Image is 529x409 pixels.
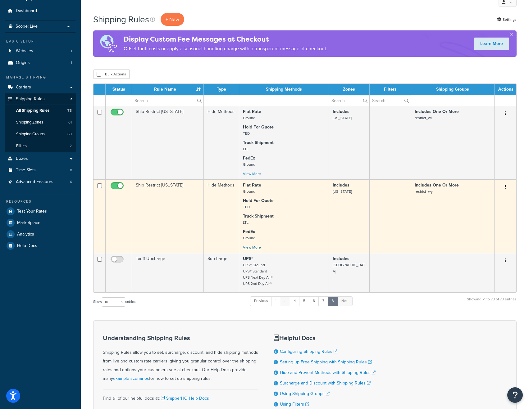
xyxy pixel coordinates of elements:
[243,171,261,177] a: View More
[239,84,329,95] th: Shipping Methods
[124,34,327,44] h4: Display Custom Fee Messages at Checkout
[16,8,37,14] span: Dashboard
[243,204,250,210] small: TBD
[16,156,28,161] span: Boxes
[67,132,72,137] span: 68
[93,13,149,25] h1: Shipping Rules
[204,253,239,292] td: Surcharge
[474,38,509,50] a: Learn More
[5,140,76,152] a: Filters 2
[132,106,204,179] td: Ship Restrict [US_STATE]
[71,48,72,54] span: 1
[204,106,239,179] td: Hide Methods
[280,296,290,306] a: …
[5,206,76,217] li: Test Your Rates
[415,115,432,121] small: restrict_wi
[16,143,27,149] span: Filters
[5,57,76,69] a: Origins 1
[329,95,370,106] input: Search
[16,168,36,173] span: Time Slots
[280,401,309,407] a: Using Filters
[299,296,309,306] a: 5
[290,296,300,306] a: 4
[5,164,76,176] a: Time Slots 0
[415,108,459,115] strong: Includes One Or More
[5,45,76,57] a: Websites 1
[5,128,76,140] li: Shipping Groups
[93,30,124,57] img: duties-banner-06bc72dcb5fe05cb3f9472aba00be2ae8eb53ab6f0d8bb03d382ba314ac3c341.png
[250,296,272,306] a: Previous
[16,24,38,29] span: Scope: Live
[271,296,280,306] a: 1
[415,182,459,188] strong: Includes One Or More
[280,369,376,376] a: Hide and Prevent Methods with Shipping Rules
[5,176,76,188] li: Advanced Features
[5,5,76,17] a: Dashboard
[16,120,43,125] span: Shipping Zones
[132,179,204,253] td: Ship Restrict [US_STATE]
[243,182,261,188] strong: Flat Rate
[17,232,34,237] span: Analytics
[5,229,76,240] a: Analytics
[497,15,517,24] a: Settings
[280,348,337,355] a: Configuring Shipping Rules
[5,93,76,105] a: Shipping Rules
[5,217,76,228] a: Marketplace
[68,120,72,125] span: 61
[243,220,249,225] small: LTL
[333,255,349,262] strong: Includes
[243,255,253,262] strong: UPS®
[5,128,76,140] a: Shipping Groups 68
[16,60,30,65] span: Origins
[5,39,76,44] div: Basic Setup
[370,95,411,106] input: Search
[132,95,203,106] input: Search
[16,132,45,137] span: Shipping Groups
[16,108,49,113] span: All Shipping Rules
[5,176,76,188] a: Advanced Features 6
[243,155,255,161] strong: FedEx
[5,240,76,251] li: Help Docs
[495,84,516,95] th: Actions
[71,60,72,65] span: 1
[132,253,204,292] td: Tariff Upcharge
[337,296,353,306] a: Next
[17,243,37,249] span: Help Docs
[333,182,349,188] strong: Includes
[70,179,72,185] span: 6
[16,179,53,185] span: Advanced Features
[243,228,255,235] strong: FedEx
[243,124,274,130] strong: Hold For Quote
[113,375,149,382] a: example scenarios
[102,297,125,307] select: Showentries
[16,85,31,90] span: Carriers
[328,296,338,306] a: 8
[5,82,76,93] a: Carriers
[243,108,261,115] strong: Flat Rate
[243,262,273,286] small: UPS® Ground UPS® Standard UPS Next Day Air® UPS 2nd Day Air®
[329,84,370,95] th: Zones
[5,93,76,152] li: Shipping Rules
[5,105,76,116] li: All Shipping Rules
[93,297,135,307] label: Show entries
[5,153,76,164] li: Boxes
[5,45,76,57] li: Websites
[160,395,209,402] a: ShipperHQ Help Docs
[5,140,76,152] li: Filters
[333,262,365,274] small: [GEOGRAPHIC_DATA]
[70,143,72,149] span: 2
[467,296,517,309] div: Showing 71 to 73 of 73 entries
[243,189,255,194] small: Ground
[103,335,258,341] h3: Understanding Shipping Rules
[16,48,33,54] span: Websites
[243,131,250,136] small: TBD
[106,84,132,95] th: Status
[370,84,411,95] th: Filters
[161,13,184,26] p: + New
[411,84,495,95] th: Shipping Groups
[243,146,249,152] small: LTL
[103,335,258,383] div: Shipping Rules allow you to set, surcharge, discount, and hide shipping methods from live and cus...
